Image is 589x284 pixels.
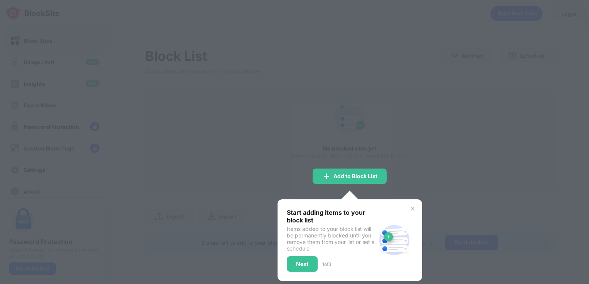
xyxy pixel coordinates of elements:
div: Items added to your block list will be permanently blocked until you remove them from your list o... [287,226,376,252]
div: Add to Block List [333,173,377,179]
div: Start adding items to your block list [287,209,376,224]
img: block-site.svg [376,222,413,259]
img: x-button.svg [410,205,416,212]
iframe: תיבת דו-שיח לכניסה באמצעות חשבון Google [431,8,581,146]
div: 1 of 3 [322,261,331,267]
div: Next [296,261,308,267]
